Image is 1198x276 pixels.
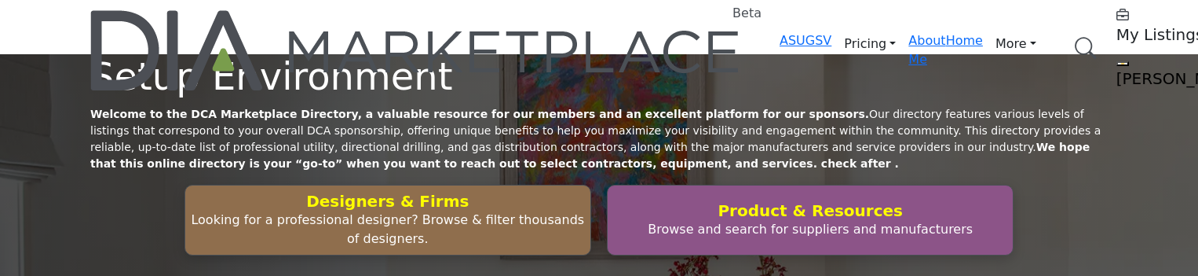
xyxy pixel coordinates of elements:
[946,33,983,48] a: Home
[90,141,1090,170] strong: We hope that this online directory is your “go-to” when you want to reach out to select contracto...
[90,108,869,120] strong: Welcome to the DCA Marketplace Directory, a valuable resource for our members and an excellent pl...
[90,106,1108,172] p: Our directory features various levels of listings that correspond to your overall DCA sponsorship...
[184,185,591,256] button: Designers & Firms Looking for a professional designer? Browse & filter thousands of designers.
[612,201,1008,220] h2: Product & Resources
[1058,28,1107,69] a: Search
[190,211,586,248] p: Looking for a professional designer? Browse & filter thousands of designers.
[732,6,762,20] h6: Beta
[831,31,908,57] a: Pricing
[607,185,1014,256] button: Product & Resources Browse and search for suppliers and manufacturers
[1116,61,1129,66] button: Show hide supplier dropdown
[780,33,831,48] a: ASUGSV
[90,10,742,90] img: Site Logo
[983,31,1049,57] a: More
[908,33,945,67] a: About Me
[90,10,742,90] a: Beta
[190,192,586,211] h2: Designers & Firms
[612,220,1008,239] p: Browse and search for suppliers and manufacturers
